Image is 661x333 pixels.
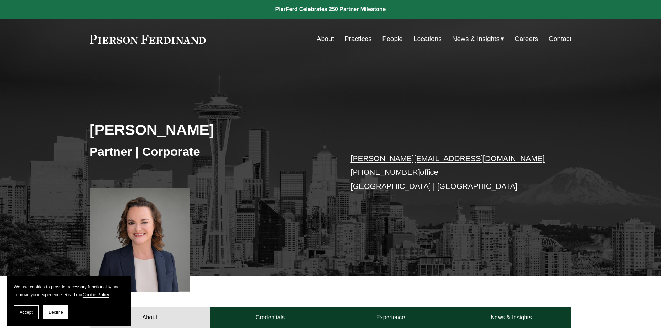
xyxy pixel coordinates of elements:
a: Locations [413,32,442,45]
a: [PERSON_NAME][EMAIL_ADDRESS][DOMAIN_NAME] [350,154,545,163]
span: News & Insights [452,33,500,45]
section: Cookie banner [7,276,131,326]
a: Practices [345,32,372,45]
h2: [PERSON_NAME] [90,121,330,139]
a: [PHONE_NUMBER] [350,168,420,176]
p: We use cookies to provide necessary functionality and improve your experience. Read our . [14,283,124,299]
a: Credentials [210,307,330,328]
p: office [GEOGRAPHIC_DATA] | [GEOGRAPHIC_DATA] [350,152,551,193]
a: Contact [549,32,571,45]
span: Decline [49,310,63,315]
a: News & Insights [451,307,571,328]
a: People [382,32,403,45]
span: Accept [20,310,33,315]
a: Cookie Policy [83,292,109,297]
h3: Partner | Corporate [90,144,330,159]
a: Experience [330,307,451,328]
a: folder dropdown [452,32,504,45]
a: Careers [515,32,538,45]
button: Decline [43,305,68,319]
a: About [90,307,210,328]
button: Accept [14,305,39,319]
a: About [317,32,334,45]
